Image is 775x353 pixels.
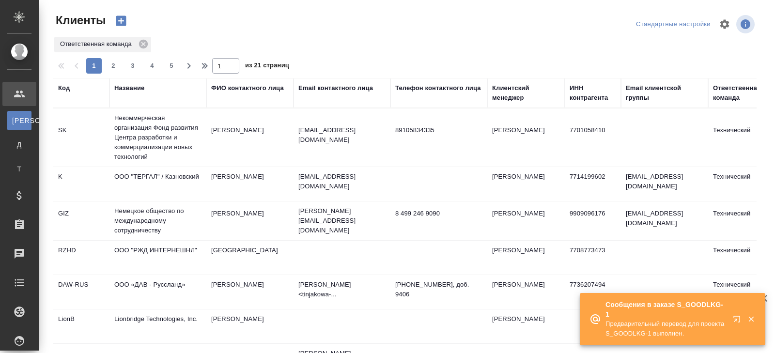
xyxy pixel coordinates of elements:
[487,121,565,154] td: [PERSON_NAME]
[125,61,140,71] span: 3
[206,204,294,238] td: [PERSON_NAME]
[605,300,727,319] p: Сообщения в заказе S_GOODLKG-1
[395,280,482,299] p: [PHONE_NUMBER], доб. 9406
[106,58,121,74] button: 2
[7,135,31,154] a: Д
[298,125,386,145] p: [EMAIL_ADDRESS][DOMAIN_NAME]
[487,309,565,343] td: [PERSON_NAME]
[565,204,621,238] td: 9909096176
[109,275,206,309] td: ООО «ДАВ - Руссланд»
[144,58,160,74] button: 4
[298,280,386,299] p: [PERSON_NAME] <tinjakowa-...
[741,315,761,323] button: Закрыть
[626,83,703,103] div: Email клиентской группы
[144,61,160,71] span: 4
[109,108,206,167] td: Некоммерческая организация Фонд развития Центра разработки и коммерциализации новых технологий
[7,111,31,130] a: [PERSON_NAME]
[7,159,31,179] a: Т
[109,309,206,343] td: Lionbridge Technologies, Inc.
[164,58,179,74] button: 5
[395,83,481,93] div: Телефон контактного лица
[53,13,106,28] span: Клиенты
[565,121,621,154] td: 7701058410
[60,39,135,49] p: Ответственная команда
[206,121,294,154] td: [PERSON_NAME]
[12,116,27,125] span: [PERSON_NAME]
[565,241,621,275] td: 7708773473
[487,275,565,309] td: [PERSON_NAME]
[621,204,708,238] td: [EMAIL_ADDRESS][DOMAIN_NAME]
[109,167,206,201] td: ООО "ТЕРГАЛ" / Казновский
[298,83,373,93] div: Email контактного лица
[125,58,140,74] button: 3
[298,172,386,191] p: [EMAIL_ADDRESS][DOMAIN_NAME]
[53,241,109,275] td: RZHD
[53,275,109,309] td: DAW-RUS
[206,309,294,343] td: [PERSON_NAME]
[713,13,736,36] span: Настроить таблицу
[565,167,621,201] td: 7714199602
[206,241,294,275] td: [GEOGRAPHIC_DATA]
[53,204,109,238] td: GIZ
[53,121,109,154] td: SK
[298,206,386,235] p: [PERSON_NAME][EMAIL_ADDRESS][DOMAIN_NAME]
[53,167,109,201] td: K
[211,83,284,93] div: ФИО контактного лица
[12,164,27,174] span: Т
[395,125,482,135] p: 89105834335
[12,140,27,150] span: Д
[621,167,708,201] td: [EMAIL_ADDRESS][DOMAIN_NAME]
[109,201,206,240] td: Немецкое общество по международному сотрудничеству
[206,167,294,201] td: [PERSON_NAME]
[109,241,206,275] td: ООО "РЖД ИНТЕРНЕШНЛ"
[245,60,289,74] span: из 21 страниц
[206,275,294,309] td: [PERSON_NAME]
[395,209,482,218] p: 8 499 246 9090
[106,61,121,71] span: 2
[164,61,179,71] span: 5
[570,83,616,103] div: ИНН контрагента
[727,309,750,333] button: Открыть в новой вкладке
[487,204,565,238] td: [PERSON_NAME]
[736,15,757,33] span: Посмотреть информацию
[492,83,560,103] div: Клиентский менеджер
[634,17,713,32] div: split button
[487,241,565,275] td: [PERSON_NAME]
[58,83,70,93] div: Код
[605,319,727,338] p: Предварительный перевод для проекта S_GOODLKG-1 выполнен.
[54,37,151,52] div: Ответственная команда
[487,167,565,201] td: [PERSON_NAME]
[109,13,133,29] button: Создать
[565,275,621,309] td: 7736207494
[53,309,109,343] td: LionB
[114,83,144,93] div: Название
